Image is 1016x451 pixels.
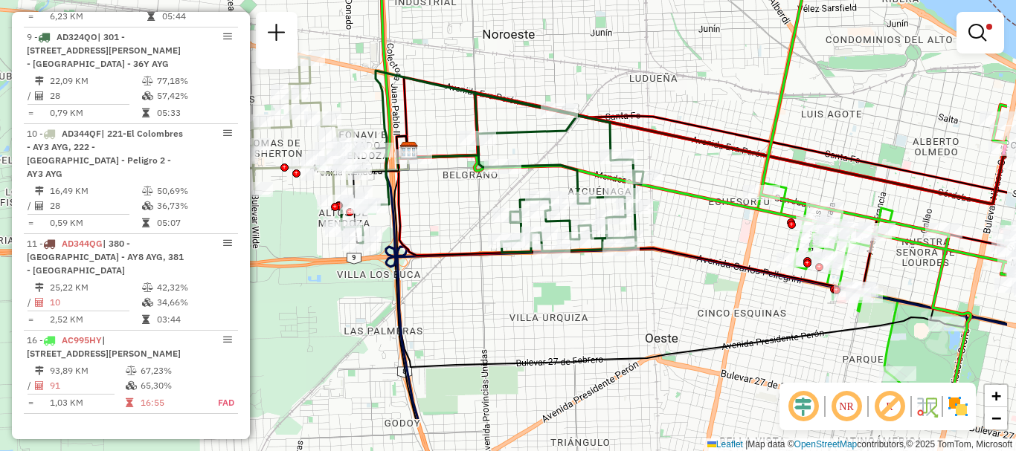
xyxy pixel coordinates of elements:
[704,438,1016,451] div: Map data © contributors,© 2025 TomTom, Microsoft
[62,238,103,249] span: AD344QG
[142,298,153,307] i: % de utilização da cubagem
[142,315,149,324] i: Tempo total em rota
[915,395,939,418] img: Fluxo de ruas
[156,312,231,327] td: 03:44
[985,385,1007,407] a: Zoom in
[27,238,184,276] span: | 380 - [GEOGRAPHIC_DATA] - AY8 AYG, 381 - [GEOGRAPHIC_DATA]
[142,283,153,292] i: % de utilização do peso
[991,386,1001,405] span: +
[27,88,34,103] td: /
[49,184,141,198] td: 16,49 KM
[57,31,97,42] span: AD324QO
[49,198,141,213] td: 28
[49,215,141,230] td: 0,59 KM
[126,381,137,390] i: % de utilização da cubagem
[142,186,153,195] i: % de utilização do peso
[794,439,858,450] a: OpenStreetMap
[49,378,125,393] td: 91
[223,32,232,41] em: Opções
[27,128,183,179] span: | 221-El Colombres - AY3 AYG, 222 - [GEOGRAPHIC_DATA] - Peligro 2 - AY3 AYG
[49,395,125,410] td: 1,03 KM
[399,141,419,160] img: SAZ AR Rosario I Mino
[49,9,147,24] td: 6,23 KM
[62,334,102,345] span: AC995HY
[745,439,747,450] span: |
[27,378,34,393] td: /
[142,201,153,210] i: % de utilização da cubagem
[142,218,149,227] i: Tempo total em rota
[223,335,232,344] em: Opções
[27,198,34,213] td: /
[62,128,101,139] span: AD344QF
[27,215,34,230] td: =
[156,88,231,103] td: 57,42%
[27,334,181,359] span: 16 -
[156,184,231,198] td: 50,69%
[49,295,141,310] td: 10
[27,9,34,24] td: =
[49,106,141,120] td: 0,79 KM
[27,31,181,69] span: 9 -
[986,24,992,30] span: Filtro Ativo
[27,31,181,69] span: | 301 - [STREET_ADDRESS][PERSON_NAME] - [GEOGRAPHIC_DATA] - 36Y AYG
[991,409,1001,427] span: −
[35,381,44,390] i: Total de Atividades
[872,389,907,424] span: Exibir rótulo
[156,215,231,230] td: 05:07
[126,398,133,407] i: Tempo total em rota
[156,198,231,213] td: 36,73%
[49,312,141,327] td: 2,52 KM
[147,12,155,21] i: Tempo total em rota
[785,389,821,424] span: Ocultar deslocamento
[27,334,181,359] span: | [STREET_ADDRESS][PERSON_NAME]
[27,295,34,310] td: /
[223,239,232,247] em: Opções
[985,407,1007,429] a: Zoom out
[946,395,970,418] img: Exibir/Ocultar setores
[202,395,235,410] td: FAD
[140,378,202,393] td: 65,30%
[35,77,44,85] i: Distância Total
[156,280,231,295] td: 42,32%
[829,389,864,424] span: Ocultar NR
[156,74,231,88] td: 77,18%
[35,186,44,195] i: Distância Total
[35,298,44,307] i: Total de Atividades
[27,128,183,179] span: 10 -
[707,439,743,450] a: Leaflet
[49,363,125,378] td: 93,89 KM
[156,106,231,120] td: 05:33
[27,395,34,410] td: =
[142,77,153,85] i: % de utilização do peso
[49,88,141,103] td: 28
[35,366,44,375] i: Distância Total
[156,295,231,310] td: 34,66%
[142,91,153,100] i: % de utilização da cubagem
[27,106,34,120] td: =
[161,9,232,24] td: 05:44
[35,91,44,100] i: Total de Atividades
[223,129,232,137] em: Opções
[142,108,149,117] i: Tempo total em rota
[27,312,34,327] td: =
[140,395,202,410] td: 16:55
[35,201,44,210] i: Total de Atividades
[962,18,998,48] a: Exibir filtros
[140,363,202,378] td: 67,23%
[49,280,141,295] td: 25,22 KM
[49,74,141,88] td: 22,09 KM
[126,366,137,375] i: % de utilização do peso
[27,238,184,276] span: 11 -
[262,18,292,51] a: Nova sessão e pesquisa
[35,283,44,292] i: Distância Total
